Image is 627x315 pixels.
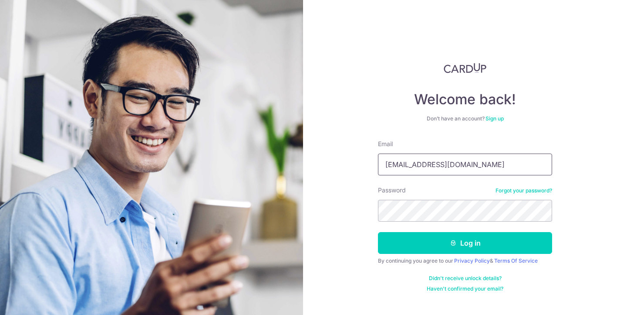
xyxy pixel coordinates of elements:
a: Privacy Policy [454,257,490,264]
a: Forgot your password? [496,187,552,194]
input: Enter your Email [378,154,552,175]
div: Don’t have an account? [378,115,552,122]
a: Sign up [485,115,504,122]
a: Terms Of Service [494,257,538,264]
label: Email [378,140,393,148]
a: Haven't confirmed your email? [427,285,503,292]
label: Password [378,186,406,195]
h4: Welcome back! [378,91,552,108]
img: CardUp Logo [444,63,486,73]
div: By continuing you agree to our & [378,257,552,264]
button: Log in [378,232,552,254]
a: Didn't receive unlock details? [429,275,502,282]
